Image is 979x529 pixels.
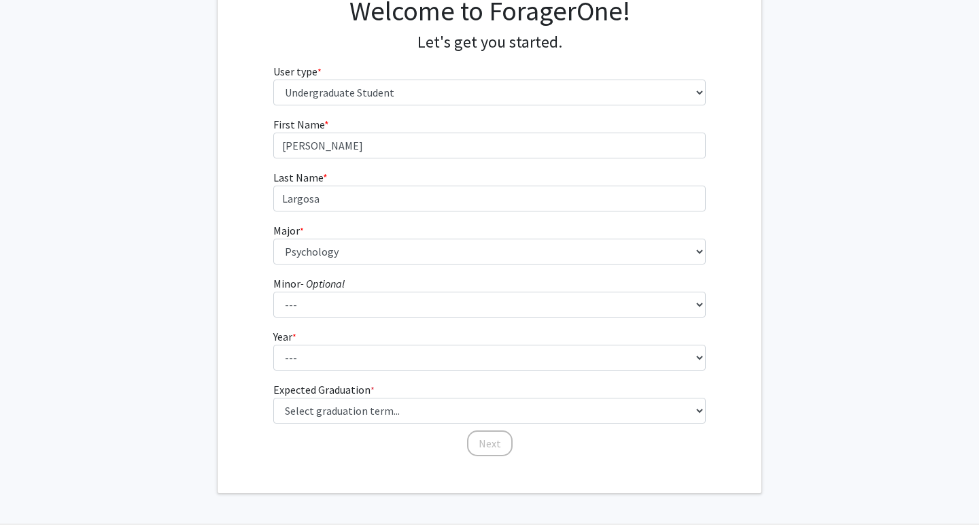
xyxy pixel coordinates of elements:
label: User type [273,63,322,80]
span: Last Name [273,171,323,184]
label: Major [273,222,304,239]
label: Year [273,328,296,345]
button: Next [467,430,513,456]
label: Expected Graduation [273,381,375,398]
iframe: Chat [10,468,58,519]
span: First Name [273,118,324,131]
i: - Optional [300,277,345,290]
label: Minor [273,275,345,292]
h4: Let's get you started. [273,33,706,52]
